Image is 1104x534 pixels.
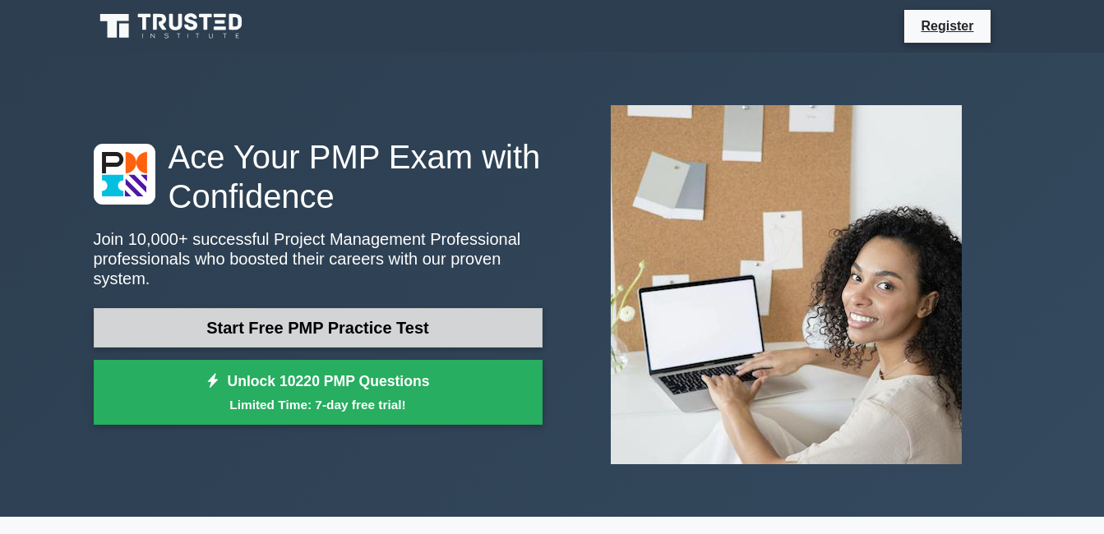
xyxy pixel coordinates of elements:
a: Start Free PMP Practice Test [94,308,543,348]
a: Register [911,16,983,36]
h1: Ace Your PMP Exam with Confidence [94,137,543,216]
p: Join 10,000+ successful Project Management Professional professionals who boosted their careers w... [94,229,543,288]
small: Limited Time: 7-day free trial! [114,395,522,414]
a: Unlock 10220 PMP QuestionsLimited Time: 7-day free trial! [94,360,543,426]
